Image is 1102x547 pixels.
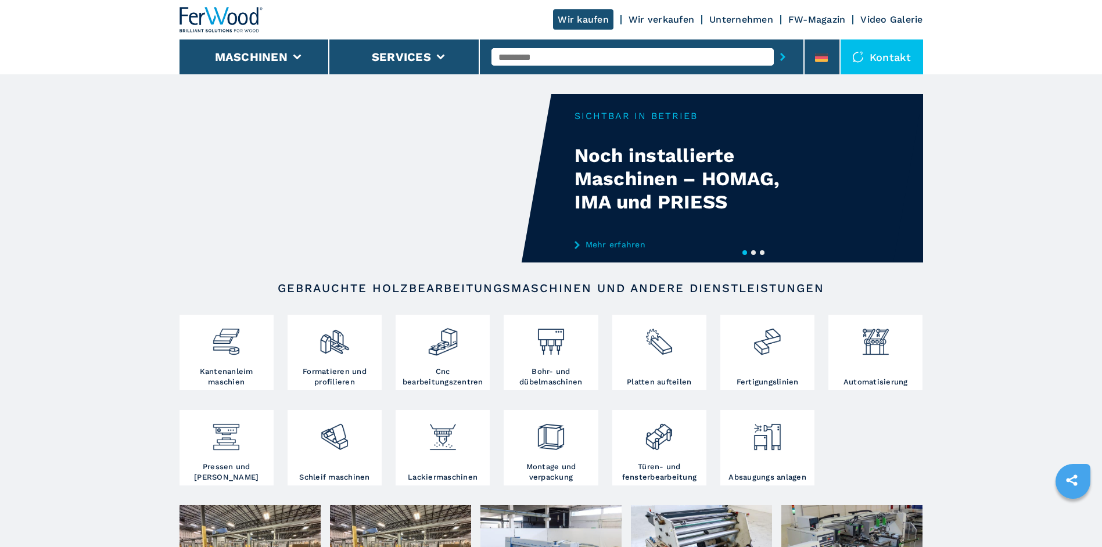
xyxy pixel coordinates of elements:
[828,315,922,390] a: Automatisierung
[288,410,382,485] a: Schleif maschinen
[507,462,595,483] h3: Montage und verpackung
[841,39,923,74] div: Kontakt
[428,413,458,452] img: verniciatura_1.png
[615,462,703,483] h3: Türen- und fensterbearbeitung
[752,318,782,357] img: linee_di_produzione_2.png
[504,410,598,485] a: Montage und verpackung
[180,315,274,390] a: Kantenanleim maschien
[860,318,891,357] img: automazione.png
[720,410,814,485] a: Absaugungs anlagen
[752,413,782,452] img: aspirazione_1.png
[319,413,350,452] img: levigatrici_2.png
[399,366,487,387] h3: Cnc bearbeitungszentren
[182,462,271,483] h3: Pressen und [PERSON_NAME]
[760,250,764,255] button: 3
[180,94,551,262] video: Your browser does not support the video tag.
[504,315,598,390] a: Bohr- und dübelmaschinen
[396,315,490,390] a: Cnc bearbeitungszentren
[644,318,674,357] img: sezionatrici_2.png
[290,366,379,387] h3: Formatieren und profilieren
[211,413,242,452] img: pressa-strettoia.png
[372,50,431,64] button: Services
[720,315,814,390] a: Fertigungslinien
[629,14,694,25] a: Wir verkaufen
[575,240,802,249] a: Mehr erfahren
[852,51,864,63] img: Kontakt
[627,377,691,387] h3: Platten aufteilen
[774,44,792,70] button: submit-button
[180,7,263,33] img: Ferwood
[751,250,756,255] button: 2
[843,377,908,387] h3: Automatisierung
[211,318,242,357] img: bordatrici_1.png
[728,472,806,483] h3: Absaugungs anlagen
[709,14,773,25] a: Unternehmen
[408,472,478,483] h3: Lackiermaschinen
[1057,466,1086,495] a: sharethis
[180,410,274,485] a: Pressen und [PERSON_NAME]
[536,318,566,357] img: foratrici_inseritrici_2.png
[396,410,490,485] a: Lackiermaschinen
[742,250,747,255] button: 1
[644,413,674,452] img: lavorazione_porte_finestre_2.png
[299,472,369,483] h3: Schleif maschinen
[553,9,613,30] a: Wir kaufen
[1053,495,1093,538] iframe: Chat
[182,366,271,387] h3: Kantenanleim maschien
[319,318,350,357] img: squadratrici_2.png
[217,281,886,295] h2: Gebrauchte Holzbearbeitungsmaschinen und andere Dienstleistungen
[860,14,922,25] a: Video Galerie
[737,377,799,387] h3: Fertigungslinien
[215,50,288,64] button: Maschinen
[612,410,706,485] a: Türen- und fensterbearbeitung
[788,14,846,25] a: FW-Magazin
[288,315,382,390] a: Formatieren und profilieren
[428,318,458,357] img: centro_di_lavoro_cnc_2.png
[612,315,706,390] a: Platten aufteilen
[536,413,566,452] img: montaggio_imballaggio_2.png
[507,366,595,387] h3: Bohr- und dübelmaschinen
